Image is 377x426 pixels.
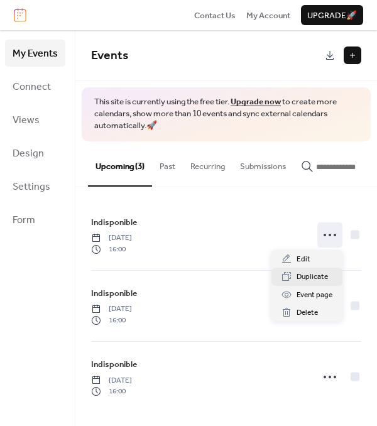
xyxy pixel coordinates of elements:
span: Indisponible [91,358,137,371]
a: Settings [5,173,65,200]
span: Duplicate [297,271,328,283]
span: Connect [13,77,51,97]
span: 16:00 [91,386,132,397]
a: My Events [5,40,65,67]
a: Indisponible [91,216,137,229]
span: [DATE] [91,303,132,315]
span: Views [13,111,40,130]
span: My Account [246,9,290,22]
a: My Account [246,9,290,21]
span: Events [91,44,128,67]
a: Connect [5,73,65,100]
button: Upgrade🚀 [301,5,363,25]
span: My Events [13,44,58,63]
a: Form [5,206,65,233]
a: Indisponible [91,358,137,371]
span: [DATE] [91,375,132,386]
span: Design [13,144,44,163]
span: Upgrade 🚀 [307,9,357,22]
span: Contact Us [194,9,236,22]
button: Past [152,141,183,185]
span: Edit [297,253,310,266]
img: logo [14,8,26,22]
button: Upcoming (3) [88,141,152,187]
span: Indisponible [91,287,137,300]
span: Event page [297,289,332,302]
span: 16:00 [91,244,132,255]
span: Form [13,210,35,230]
span: Delete [297,307,318,319]
a: Views [5,106,65,133]
a: Indisponible [91,287,137,300]
a: Upgrade now [231,94,281,110]
a: Design [5,139,65,167]
span: 16:00 [91,315,132,326]
span: Settings [13,177,50,197]
span: This site is currently using the free tier. to create more calendars, show more than 10 events an... [94,96,358,132]
button: Submissions [232,141,293,185]
a: Contact Us [194,9,236,21]
button: Recurring [183,141,232,185]
span: [DATE] [91,232,132,244]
